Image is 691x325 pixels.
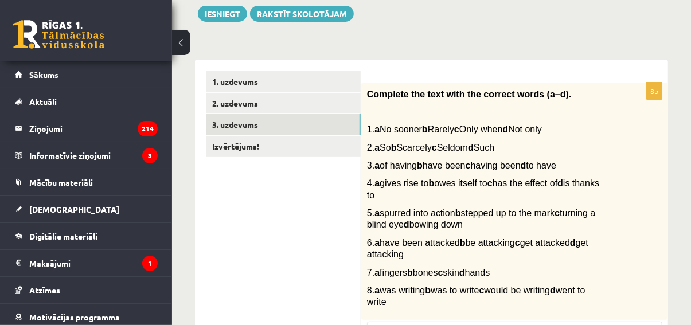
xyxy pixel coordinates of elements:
b: b [455,208,461,218]
b: a [374,208,380,218]
b: a [374,124,380,134]
b: c [487,178,493,188]
span: 3. of having have been having been to have [367,160,556,170]
p: 8p [646,82,662,100]
a: Izvērtējums! [206,136,361,157]
span: 4. gives rise to owes itself to has the effect of is thanks to [367,178,599,200]
b: d [550,285,556,295]
b: c [515,238,520,248]
span: Aktuāli [29,96,57,107]
span: 2. So Scarcely Seldom Such [367,143,494,152]
a: Sākums [15,61,158,88]
span: Complete the text with the correct words (a–d). [367,89,572,99]
b: d [521,160,526,170]
a: Atzīmes [15,277,158,303]
a: Rakstīt skolotājam [250,6,354,22]
a: Ziņojumi214 [15,115,158,142]
span: [DEMOGRAPHIC_DATA] [29,204,119,214]
i: 1 [142,256,158,271]
b: d [404,220,409,229]
b: b [407,268,413,277]
b: a [374,268,380,277]
b: c [466,160,471,170]
b: a [374,285,380,295]
i: 3 [142,148,158,163]
legend: Informatīvie ziņojumi [29,142,158,169]
b: c [454,124,459,134]
span: 7. fingers bones skin hands [367,268,490,277]
span: Digitālie materiāli [29,231,97,241]
a: 3. uzdevums [206,114,361,135]
b: d [557,178,563,188]
b: a [374,160,380,170]
b: c [432,143,437,152]
span: Mācību materiāli [29,177,93,187]
b: d [570,238,576,248]
span: Atzīmes [29,285,60,295]
b: b [429,178,435,188]
b: a [374,143,380,152]
a: Aktuāli [15,88,158,115]
a: Maksājumi1 [15,250,158,276]
b: c [479,285,485,295]
span: 8. was writing was to write would be writing went to write [367,285,585,307]
span: Motivācijas programma [29,312,120,322]
b: c [438,268,443,277]
button: Iesniegt [198,6,247,22]
b: b [460,238,466,248]
span: 1. No sooner Rarely Only when Not only [367,124,542,134]
b: a [374,238,380,248]
b: d [503,124,509,134]
a: Digitālie materiāli [15,223,158,249]
legend: Ziņojumi [29,115,158,142]
b: b [425,285,431,295]
legend: Maksājumi [29,250,158,276]
span: 6. have been attacked be attacking get attacked get attacking [367,238,588,260]
span: Sākums [29,69,58,80]
a: Rīgas 1. Tālmācības vidusskola [13,20,104,49]
b: b [422,124,428,134]
a: 2. uzdevums [206,93,361,114]
b: b [417,160,423,170]
i: 214 [138,121,158,136]
b: c [555,208,560,218]
span: 5. spurred into action stepped up to the mark turning a blind eye bowing down [367,208,596,230]
a: 1. uzdevums [206,71,361,92]
b: d [468,143,474,152]
b: d [459,268,465,277]
a: [DEMOGRAPHIC_DATA] [15,196,158,222]
a: Informatīvie ziņojumi3 [15,142,158,169]
b: a [374,178,380,188]
b: b [391,143,397,152]
a: Mācību materiāli [15,169,158,195]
